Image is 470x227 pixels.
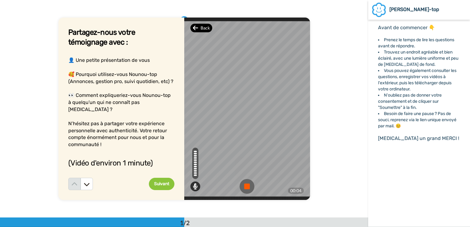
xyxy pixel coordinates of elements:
span: 🥰 Pourquoi utilisez-vous Nounou-top (Annonces, gestion pro, suivi quotidien, etc) ? [68,71,173,84]
span: Besoin de faire une pause ? Pas de souci, reprenez via le lien unique envoyé par mail. 😊 [378,111,457,129]
button: Suivant [149,178,174,190]
span: Back [201,25,210,31]
span: Trouvez un endroit agréable et bien éclairé, avec une lumière uniforme et peu de [MEDICAL_DATA] d... [378,50,459,67]
span: Vous pouvez également consulter les questions, enregistrer vos vidéos à l'extérieur, puis les tél... [378,68,457,92]
div: 00:04 [288,188,304,194]
span: Avant de commencer 👇 [378,25,435,30]
span: [MEDICAL_DATA] un grand MERCI ! [378,135,459,141]
img: Profile Image [372,2,386,17]
span: 👀 Comment expliqueriez-vous Nounou-top à quelqu'un qui ne connaît pas [MEDICAL_DATA] ? [68,92,172,112]
span: N'oubliez pas de donner votre consentement et de cliquer sur "Soumettre" à la fin. [378,93,443,110]
div: Back [190,24,213,32]
img: ic_record_stop.svg [240,179,254,194]
span: 👤 Une petite présentation de vous [68,57,150,63]
div: [PERSON_NAME]-top [389,6,470,12]
span: Partagez-nous votre témoignage avec : [68,28,137,46]
span: N’hésitez pas à partager votre expérience personnelle avec authenticité. Votre retour compte énor... [68,121,168,148]
div: 1/2 [170,218,200,227]
span: (Vidéo d'environ 1 minute) [68,159,153,167]
span: Prenez le temps de lire les questions avant de répondre. [378,37,455,49]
